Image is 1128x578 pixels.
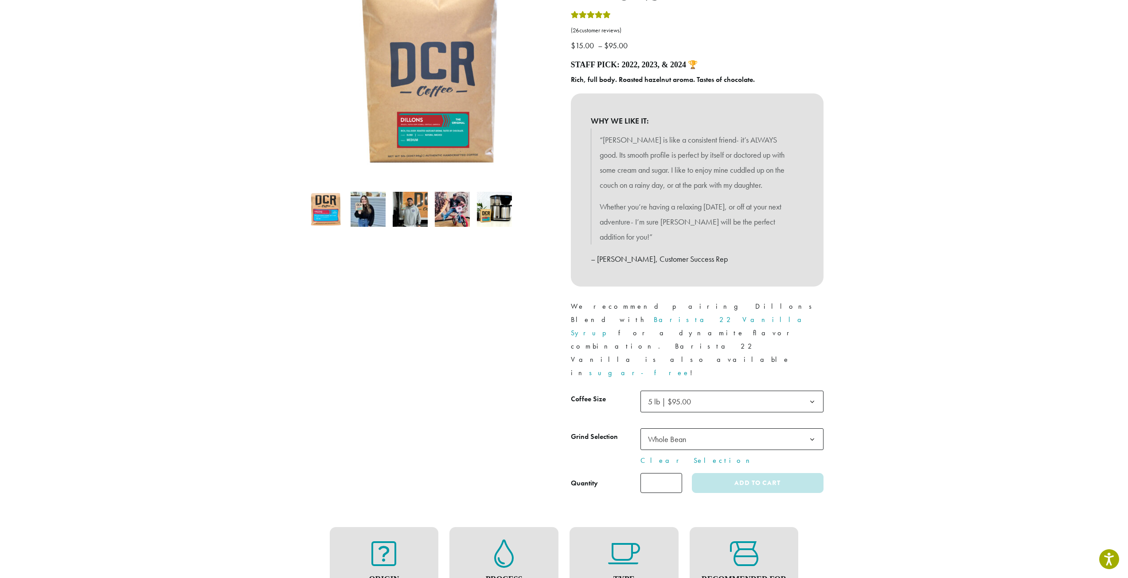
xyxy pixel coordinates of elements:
img: David Morris picks Dillons for 2021 [435,192,470,227]
div: Quantity [571,478,598,489]
span: – [598,40,602,50]
span: Whole Bean [644,431,695,448]
span: 5 lb | $95.00 [648,396,691,407]
span: Whole Bean [640,428,824,450]
p: “[PERSON_NAME] is like a consistent friend- it’s ALWAYS good. Its smooth profile is perfect by it... [600,132,795,192]
span: 26 [573,27,579,34]
label: Coffee Size [571,393,640,406]
label: Grind Selection [571,431,640,443]
span: 5 lb | $95.00 [640,391,824,412]
bdi: 15.00 [571,40,596,50]
span: $ [604,40,609,50]
b: Rich, full body. Roasted hazelnut aroma. Tastes of chocolate. [571,75,755,84]
p: – [PERSON_NAME], Customer Success Rep [591,252,804,267]
a: (26customer reviews) [571,26,824,35]
img: Dillons - Image 2 [351,192,386,227]
div: Rated 5.00 out of 5 [571,10,611,23]
a: sugar-free [589,368,690,377]
a: Clear Selection [640,455,824,466]
img: Dillons - Image 5 [477,192,512,227]
img: Dillons - Image 3 [393,192,428,227]
input: Product quantity [640,473,682,493]
p: Whether you’re having a relaxing [DATE], or off at your next adventure- I’m sure [PERSON_NAME] wi... [600,199,795,244]
p: We recommend pairing Dillons Blend with for a dynamite flavor combination. Barista 22 Vanilla is ... [571,300,824,380]
span: $ [571,40,575,50]
h4: Staff Pick: 2022, 2023, & 2024 🏆 [571,60,824,70]
img: Dillons [308,192,343,227]
bdi: 95.00 [604,40,630,50]
span: Whole Bean [648,434,686,444]
button: Add to cart [692,473,823,493]
b: WHY WE LIKE IT: [591,113,804,128]
a: Barista 22 Vanilla Syrup [571,315,808,337]
span: 5 lb | $95.00 [644,393,700,410]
